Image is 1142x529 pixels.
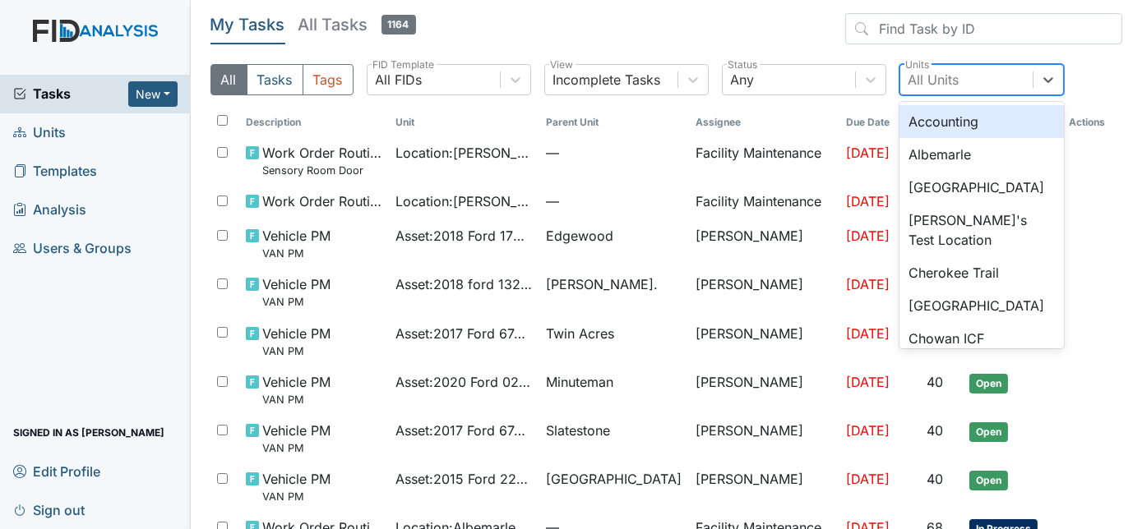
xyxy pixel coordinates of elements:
[13,120,66,145] span: Units
[927,471,943,487] span: 40
[247,64,303,95] button: Tasks
[262,489,331,504] small: VAN PM
[395,274,532,294] span: Asset : 2018 ford 13242
[846,325,890,342] span: [DATE]
[262,469,331,504] span: Vehicle PM VAN PM
[395,421,532,440] span: Asset : 2017 Ford 67436
[217,115,228,126] input: Toggle All Rows Selected
[546,191,682,211] span: —
[262,143,382,178] span: Work Order Routine Sensory Room Door
[899,171,1064,204] div: [GEOGRAPHIC_DATA]
[899,105,1064,138] div: Accounting
[262,226,331,261] span: Vehicle PM VAN PM
[298,13,416,36] h5: All Tasks
[899,138,1064,171] div: Albemarle
[546,226,613,246] span: Edgewood
[546,143,682,163] span: —
[262,246,331,261] small: VAN PM
[13,197,86,223] span: Analysis
[846,276,890,292] span: [DATE]
[389,108,539,136] th: Toggle SortBy
[539,108,689,136] th: Toggle SortBy
[262,392,331,407] small: VAN PM
[846,422,890,439] span: [DATE]
[262,421,331,456] span: Vehicle PM VAN PM
[262,372,331,407] span: Vehicle PM VAN PM
[689,462,839,511] td: [PERSON_NAME]
[899,322,1064,355] div: Chowan ICF
[689,414,839,462] td: [PERSON_NAME]
[546,372,613,392] span: Minuteman
[969,374,1008,393] span: Open
[846,471,890,487] span: [DATE]
[689,136,839,185] td: Facility Maintenance
[210,64,354,95] div: Type filter
[845,13,1122,44] input: Find Task by ID
[262,343,331,359] small: VAN PM
[927,422,943,439] span: 40
[262,191,382,211] span: Work Order Routine
[262,163,382,178] small: Sensory Room Door
[381,15,416,34] span: 1164
[13,497,85,522] span: Sign out
[689,268,839,316] td: [PERSON_NAME]
[846,228,890,244] span: [DATE]
[128,81,178,107] button: New
[262,294,331,310] small: VAN PM
[909,70,959,90] div: All Units
[927,374,943,390] span: 40
[395,469,532,489] span: Asset : 2015 Ford 22364
[395,324,532,343] span: Asset : 2017 Ford 67435
[262,440,331,456] small: VAN PM
[262,324,331,359] span: Vehicle PM VAN PM
[262,274,331,310] span: Vehicle PM VAN PM
[395,191,532,211] span: Location : [PERSON_NAME]
[899,289,1064,322] div: [GEOGRAPHIC_DATA]
[546,324,614,343] span: Twin Acres
[969,422,1008,442] span: Open
[899,204,1064,256] div: [PERSON_NAME]'s Test Location
[210,13,285,36] h5: My Tasks
[899,256,1064,289] div: Cherokee Trail
[210,64,247,95] button: All
[846,374,890,390] span: [DATE]
[303,64,354,95] button: Tags
[689,317,839,366] td: [PERSON_NAME]
[395,372,532,392] span: Asset : 2020 Ford 02107
[731,70,755,90] div: Any
[13,458,100,484] span: Edit Profile
[239,108,389,136] th: Toggle SortBy
[395,143,532,163] span: Location : [PERSON_NAME]
[395,226,532,246] span: Asset : 2018 Ford 17643
[376,70,423,90] div: All FIDs
[689,366,839,414] td: [PERSON_NAME]
[1062,108,1122,136] th: Actions
[13,159,97,184] span: Templates
[546,469,682,489] span: [GEOGRAPHIC_DATA]
[969,471,1008,490] span: Open
[546,421,610,440] span: Slatestone
[689,185,839,219] td: Facility Maintenance
[546,274,658,294] span: [PERSON_NAME].
[13,84,128,103] a: Tasks
[846,193,890,209] span: [DATE]
[689,219,839,268] td: [PERSON_NAME]
[553,70,661,90] div: Incomplete Tasks
[13,420,164,445] span: Signed in as [PERSON_NAME]
[846,145,890,161] span: [DATE]
[839,108,921,136] th: Toggle SortBy
[13,236,132,261] span: Users & Groups
[689,108,839,136] th: Assignee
